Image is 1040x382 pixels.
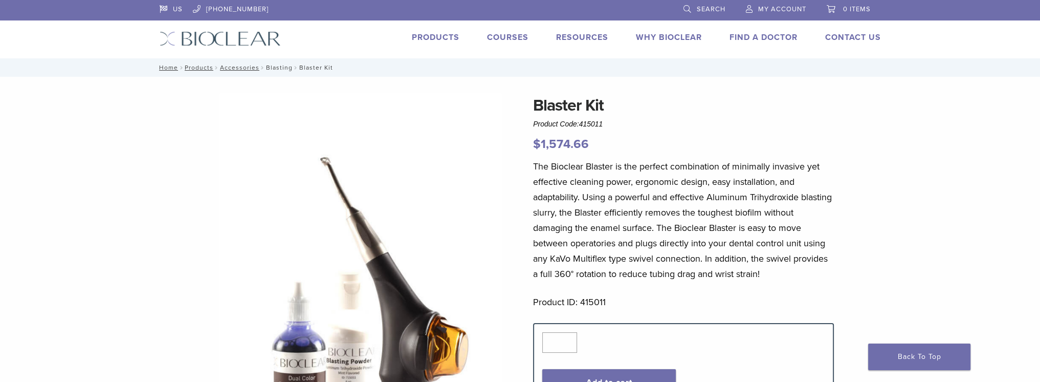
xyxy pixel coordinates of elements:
[293,65,299,70] span: /
[156,64,178,71] a: Home
[533,120,603,128] span: Product Code:
[152,58,889,77] nav: Blaster Kit
[412,32,459,43] a: Products
[758,5,806,13] span: My Account
[160,31,281,46] img: Bioclear
[213,65,220,70] span: /
[533,137,589,152] bdi: 1,574.66
[185,64,213,71] a: Products
[556,32,608,43] a: Resources
[533,294,834,310] p: Product ID: 415011
[178,65,185,70] span: /
[220,64,259,71] a: Accessories
[843,5,871,13] span: 0 items
[533,159,834,282] p: The Bioclear Blaster is the perfect combination of minimally invasive yet effective cleaning powe...
[729,32,798,43] a: Find A Doctor
[636,32,702,43] a: Why Bioclear
[825,32,881,43] a: Contact Us
[259,65,266,70] span: /
[487,32,528,43] a: Courses
[266,64,293,71] a: Blasting
[533,137,541,152] span: $
[579,120,603,128] span: 415011
[697,5,725,13] span: Search
[533,93,834,118] h1: Blaster Kit
[868,344,970,370] a: Back To Top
